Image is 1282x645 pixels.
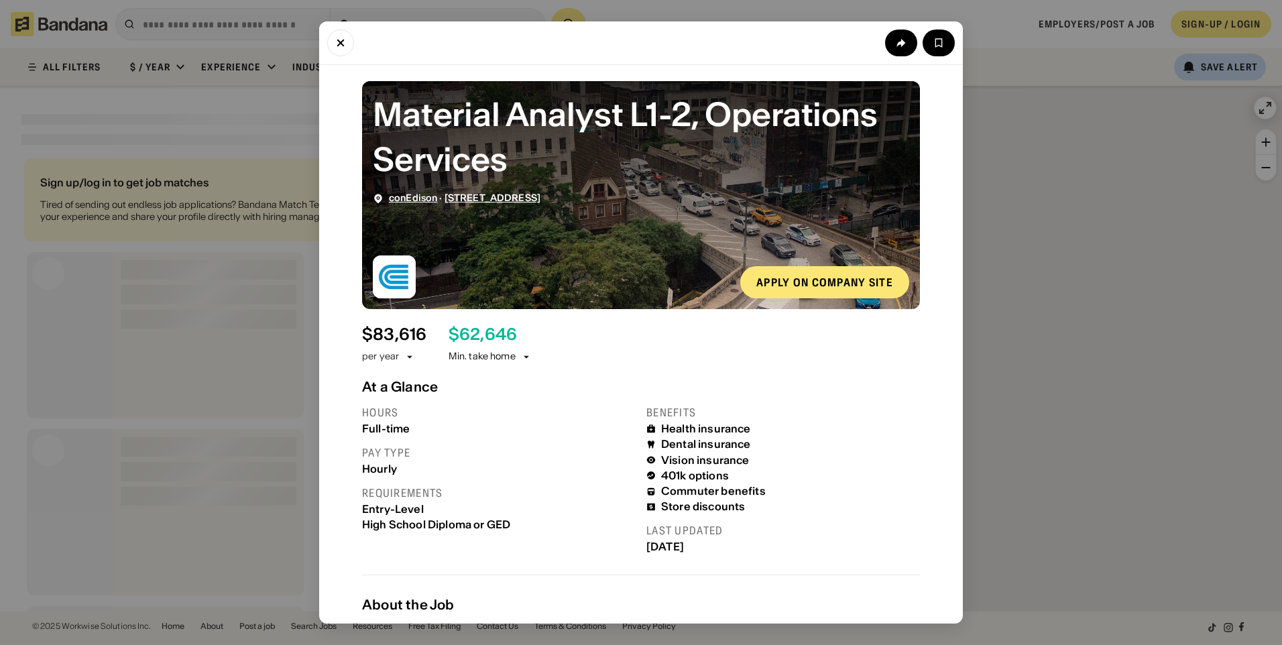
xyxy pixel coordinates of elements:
[661,469,729,482] div: 401k options
[362,379,920,395] div: At a Glance
[661,422,751,435] div: Health insurance
[362,446,636,460] div: Pay type
[646,524,920,538] div: Last updated
[661,485,766,497] div: Commuter benefits
[661,454,750,467] div: Vision insurance
[646,406,920,420] div: Benefits
[661,438,751,451] div: Dental insurance
[327,30,354,56] button: Close
[362,422,636,435] div: Full-time
[449,325,518,345] div: $ 62,646
[362,406,636,420] div: Hours
[362,350,399,363] div: per year
[362,463,636,475] div: Hourly
[373,92,909,182] div: Material Analyst L1-2, Operations Services
[449,350,532,363] div: Min. take home
[362,597,920,613] div: About the Job
[362,486,636,500] div: Requirements
[661,500,745,513] div: Store discounts
[362,503,636,516] div: Entry-Level
[373,255,416,298] img: conEdison logo
[445,192,540,204] a: [STREET_ADDRESS]
[646,540,920,553] div: [DATE]
[362,518,636,531] div: High School Diploma or GED
[756,277,893,288] div: Apply on company site
[362,325,427,345] div: $ 83,616
[389,192,540,204] div: ·
[389,192,437,204] a: conEdison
